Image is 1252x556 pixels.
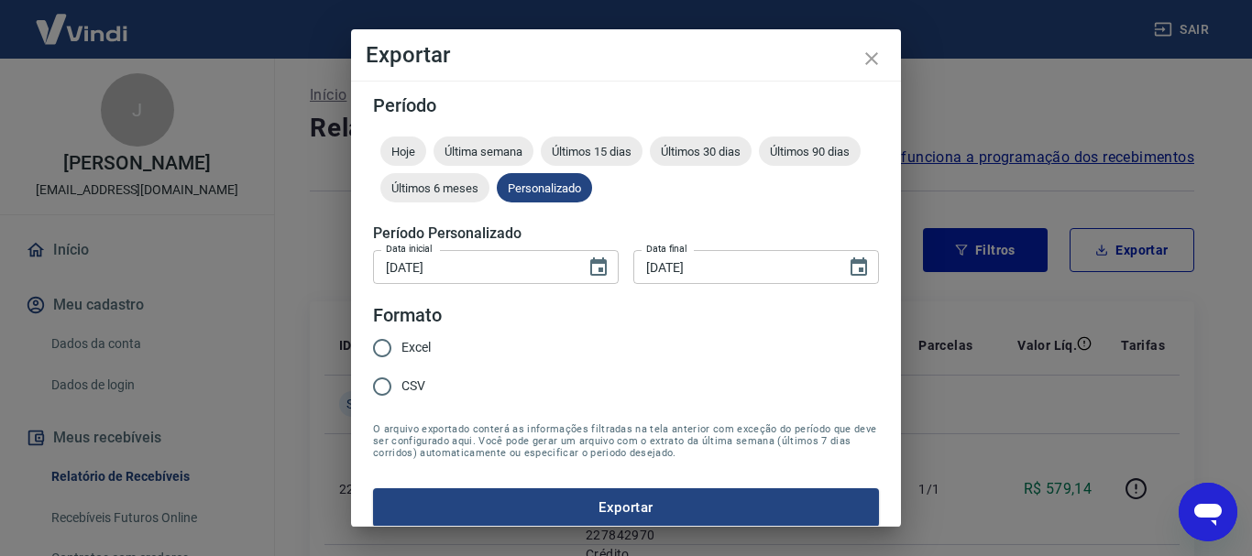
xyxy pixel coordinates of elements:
h4: Exportar [366,44,886,66]
div: Hoje [380,136,426,166]
span: Últimos 30 dias [650,145,752,158]
h5: Período Personalizado [373,224,879,243]
div: Últimos 6 meses [380,173,489,202]
div: Personalizado [497,173,592,202]
div: Última semana [434,136,533,166]
input: DD/MM/YYYY [373,250,573,284]
legend: Formato [373,302,442,329]
span: Hoje [380,145,426,158]
div: Últimos 30 dias [650,136,752,166]
div: Últimos 90 dias [759,136,861,166]
iframe: Botão para abrir a janela de mensagens [1179,483,1237,541]
label: Data final [646,242,687,256]
span: Últimos 90 dias [759,145,861,158]
h5: Período [373,96,879,114]
span: CSV [401,376,425,396]
button: Choose date, selected date is 12 de set de 2025 [580,249,617,286]
button: close [850,37,894,81]
label: Data inicial [386,242,433,256]
button: Exportar [373,488,879,527]
input: DD/MM/YYYY [633,250,833,284]
span: Últimos 15 dias [541,145,642,158]
span: Personalizado [497,181,592,195]
span: Últimos 6 meses [380,181,489,195]
span: Excel [401,338,431,357]
span: Última semana [434,145,533,158]
button: Choose date, selected date is 15 de set de 2025 [840,249,877,286]
div: Últimos 15 dias [541,136,642,166]
span: O arquivo exportado conterá as informações filtradas na tela anterior com exceção do período que ... [373,423,879,459]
